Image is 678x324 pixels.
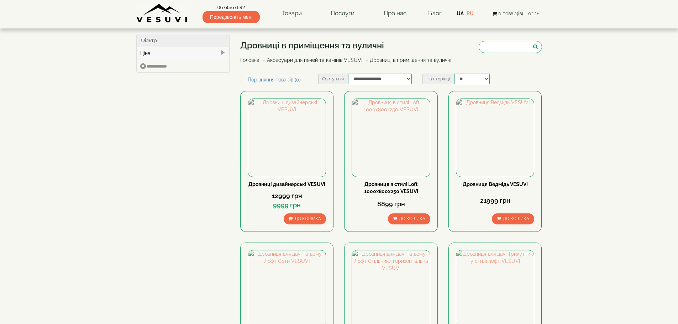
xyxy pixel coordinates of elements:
img: Дровниця в стилі Loft 1000х800х250 VESUVI [352,99,430,176]
a: Про нас [377,5,414,22]
span: 0 товар(ів) - 0грн [498,11,540,16]
span: До кошика [503,216,529,221]
a: Послуги [324,5,362,22]
div: 21999 грн [456,196,534,205]
div: 9999 грн [248,201,326,210]
h1: Дровниці в приміщення та вуличні [240,41,457,50]
div: 8899 грн [352,200,430,209]
a: Головна [240,57,259,63]
button: До кошика [388,213,430,224]
a: Аксесуари для печей та камінів VESUVI [267,57,362,63]
span: До кошика [399,216,425,221]
a: Порівняння товарів (0) [240,74,308,86]
img: Завод VESUVI [136,4,188,23]
label: На сторінці: [422,74,454,84]
img: Дровниці дизайнерські VESUVI [248,99,326,176]
span: Передзвоніть мені [203,11,260,23]
a: Дровниця в стилі Loft 1000х800х250 VESUVI [364,181,418,194]
div: Фільтр [137,34,230,47]
a: Дровниці дизайнерські VESUVI [248,181,325,187]
a: Дровниця Ведмідь VESUVI [463,181,528,187]
button: До кошика [284,213,326,224]
a: RU [467,11,474,16]
a: Товари [275,5,309,22]
img: Дровниця Ведмідь VESUVI [456,99,534,176]
a: UA [457,11,464,16]
a: Блог [428,10,442,17]
button: До кошика [492,213,534,224]
li: Дровниці в приміщення та вуличні [364,57,451,64]
a: 0674567692 [203,4,260,11]
div: 12999 грн [248,191,326,201]
span: До кошика [295,216,321,221]
label: Сортувати: [318,74,348,84]
div: Ціна [137,47,230,59]
button: 0 товар(ів) - 0грн [490,10,542,17]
